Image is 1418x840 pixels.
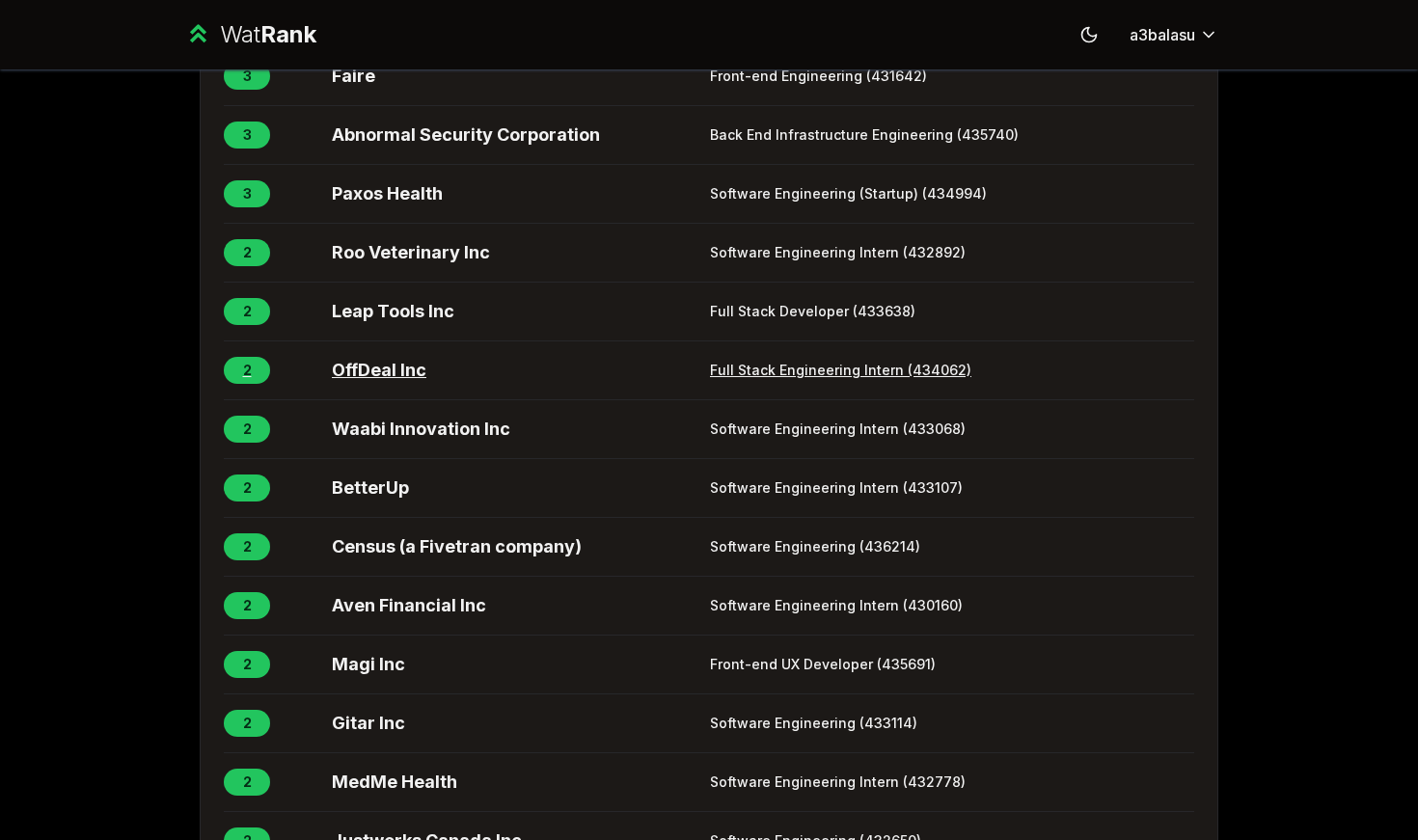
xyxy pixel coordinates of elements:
span: Front-end Engineering (431642) [710,67,1194,86]
button: 2Gitar IncSoftware Engineering (433114) [224,694,1194,752]
span: Software Engineering Intern (432778) [710,772,1194,792]
span: Waabi Innovation Inc [332,416,702,443]
span: Full Stack Engineering Intern (434062) [710,361,1194,380]
button: 2OffDeal IncFull Stack Engineering Intern (434062) [224,341,1194,399]
span: Software Engineering Intern (433107) [710,478,1194,498]
button: a3balasu [1114,17,1234,52]
span: BetterUp [332,474,702,501]
span: Software Engineering (Startup) (434994) [710,184,1194,203]
span: 2 [224,298,270,325]
button: 3FaireFront-end Engineering (431642) [224,47,1194,105]
button: 2MedMe HealthSoftware Engineering Intern (432778) [224,753,1194,811]
span: a3balasu [1130,23,1195,46]
span: Aven Financial Inc [332,592,702,619]
span: 2 [224,592,270,619]
span: 2 [224,533,270,560]
button: 2Waabi Innovation IncSoftware Engineering Intern (433068) [224,400,1194,458]
a: WatRank [184,19,316,50]
span: Software Engineering (436214) [710,537,1194,556]
span: Software Engineering Intern (433068) [710,420,1194,439]
button: 2Leap Tools IncFull Stack Developer (433638) [224,283,1194,340]
button: 3Paxos HealthSoftware Engineering (Startup) (434994) [224,165,1194,223]
span: Census (a Fivetran company) [332,533,702,560]
span: 2 [224,474,270,501]
span: Rank [260,20,316,48]
span: Magi Inc [332,651,702,678]
span: 3 [224,122,270,149]
div: Wat [220,19,316,50]
span: Roo Veterinary Inc [332,239,702,266]
span: OffDeal Inc [332,357,702,384]
span: Software Engineering (433114) [710,714,1194,733]
span: Faire [332,63,702,90]
button: 2Aven Financial IncSoftware Engineering Intern (430160) [224,577,1194,635]
span: MedMe Health [332,769,702,796]
span: Software Engineering Intern (432892) [710,243,1194,262]
span: 2 [224,239,270,266]
span: Back End Infrastructure Engineering (435740) [710,125,1194,145]
span: Gitar Inc [332,710,702,737]
span: 2 [224,769,270,796]
button: 3Abnormal Security CorporationBack End Infrastructure Engineering (435740) [224,106,1194,164]
span: 3 [224,63,270,90]
span: Leap Tools Inc [332,298,702,325]
span: Abnormal Security Corporation [332,122,702,149]
span: 2 [224,357,270,384]
span: 2 [224,651,270,678]
span: Paxos Health [332,180,702,207]
span: 2 [224,416,270,443]
button: 2Magi IncFront-end UX Developer (435691) [224,636,1194,693]
button: 2Roo Veterinary IncSoftware Engineering Intern (432892) [224,224,1194,282]
span: Software Engineering Intern (430160) [710,596,1194,615]
span: 2 [224,710,270,737]
span: Front-end UX Developer (435691) [710,655,1194,674]
span: 3 [224,180,270,207]
span: Full Stack Developer (433638) [710,302,1194,321]
button: 2Census (a Fivetran company)Software Engineering (436214) [224,518,1194,576]
button: 2BetterUpSoftware Engineering Intern (433107) [224,459,1194,517]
